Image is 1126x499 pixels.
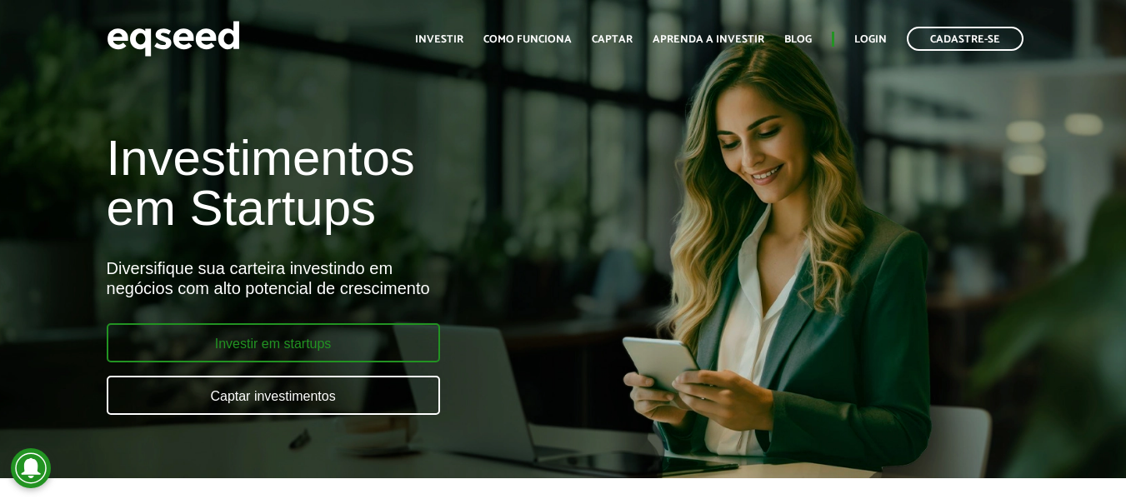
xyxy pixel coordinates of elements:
[784,34,812,45] a: Blog
[107,17,240,61] img: EqSeed
[653,34,764,45] a: Aprenda a investir
[907,27,1023,51] a: Cadastre-se
[107,133,645,233] h1: Investimentos em Startups
[415,34,463,45] a: Investir
[107,323,440,362] a: Investir em startups
[107,258,645,298] div: Diversifique sua carteira investindo em negócios com alto potencial de crescimento
[483,34,572,45] a: Como funciona
[592,34,633,45] a: Captar
[107,376,440,415] a: Captar investimentos
[854,34,887,45] a: Login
